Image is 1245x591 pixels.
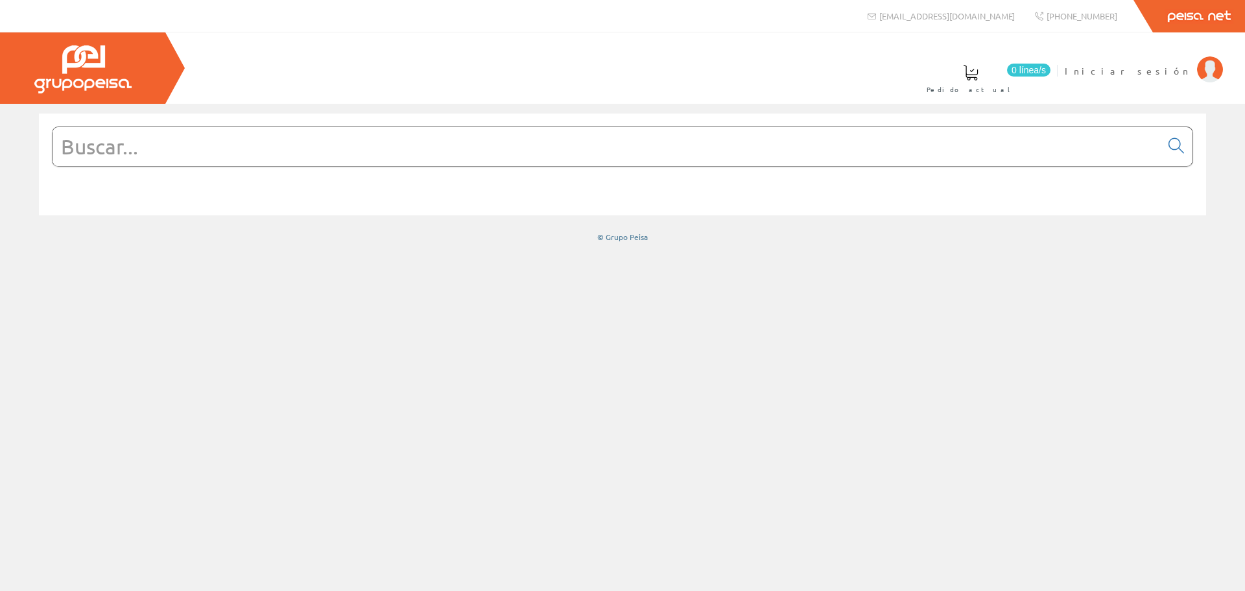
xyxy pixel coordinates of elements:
[39,232,1206,243] div: © Grupo Peisa
[1007,64,1050,77] span: 0 línea/s
[1065,64,1191,77] span: Iniciar sesión
[1047,10,1117,21] span: [PHONE_NUMBER]
[1065,54,1223,66] a: Iniciar sesión
[53,127,1161,166] input: Buscar...
[879,10,1015,21] span: [EMAIL_ADDRESS][DOMAIN_NAME]
[34,45,132,93] img: Grupo Peisa
[927,83,1015,96] span: Pedido actual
